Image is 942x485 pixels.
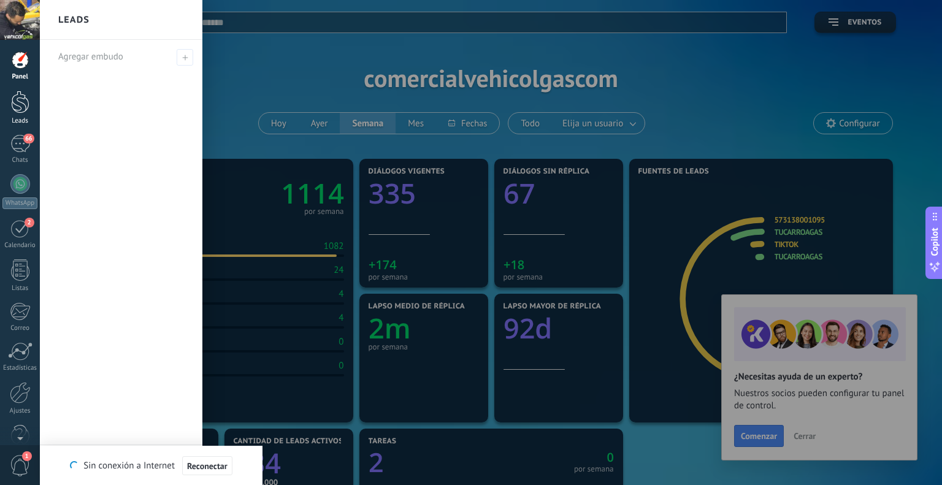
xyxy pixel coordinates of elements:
[2,242,38,250] div: Calendario
[182,456,232,476] button: Reconectar
[2,156,38,164] div: Chats
[929,227,941,256] span: Copilot
[40,445,202,485] a: Todos los leads
[177,49,193,66] span: Agregar embudo
[2,364,38,372] div: Estadísticas
[70,456,232,476] div: Sin conexión a Internet
[2,117,38,125] div: Leads
[2,73,38,81] div: Panel
[58,51,123,63] span: Agregar embudo
[23,134,34,143] span: 66
[2,197,37,209] div: WhatsApp
[2,285,38,292] div: Listas
[22,451,32,461] span: 1
[58,1,90,39] h2: Leads
[25,218,34,227] span: 2
[2,324,38,332] div: Correo
[2,407,38,415] div: Ajustes
[187,462,228,470] span: Reconectar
